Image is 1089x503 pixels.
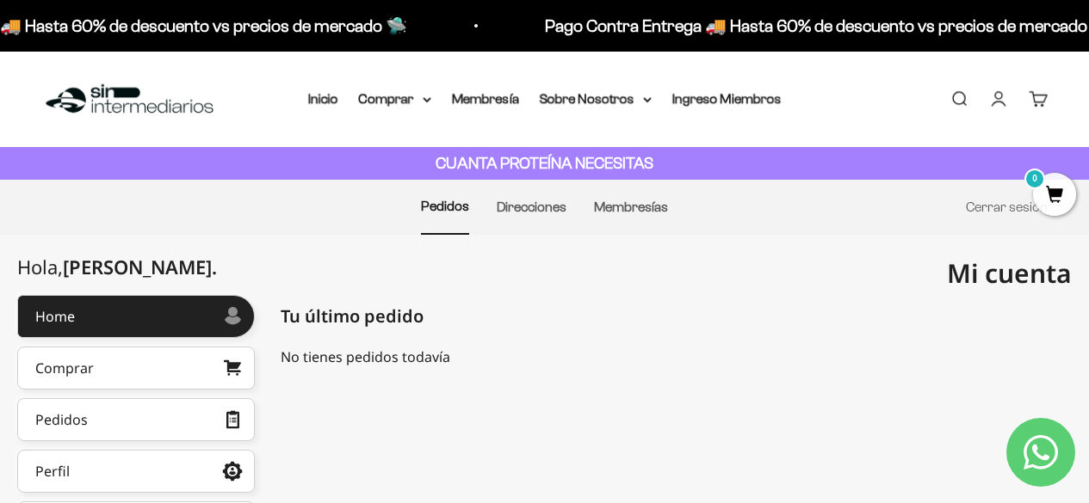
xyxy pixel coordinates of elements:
[497,199,566,214] a: Direcciones
[540,88,652,110] summary: Sobre Nosotros
[452,91,519,106] a: Membresía
[35,464,70,478] div: Perfil
[35,310,75,323] div: Home
[281,347,1072,367] div: No tienes pedidos todavía
[17,256,217,278] div: Hola,
[1024,169,1045,189] mark: 0
[421,199,469,213] a: Pedidos
[35,361,94,375] div: Comprar
[281,304,424,329] span: Tu último pedido
[17,398,255,441] a: Pedidos
[594,199,668,214] a: Membresías
[17,347,255,390] a: Comprar
[359,88,431,110] summary: Comprar
[672,91,782,106] a: Ingreso Miembros
[1033,187,1076,205] a: 0
[308,91,338,106] a: Inicio
[17,450,255,493] a: Perfil
[212,254,217,279] span: .
[17,295,255,338] a: Home
[947,255,1072,291] span: Mi cuenta
[966,199,1048,214] a: Cerrar sesión
[63,254,217,279] span: [PERSON_NAME]
[436,154,653,172] strong: CUANTA PROTEÍNA NECESITAS
[35,413,88,426] div: Pedidos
